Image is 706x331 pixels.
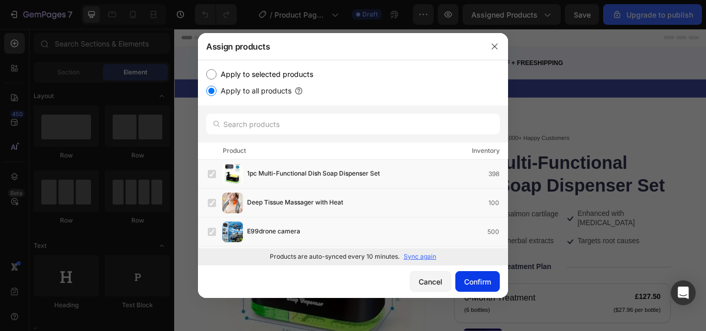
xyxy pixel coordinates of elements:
[487,227,508,237] div: 500
[236,33,244,42] div: 01
[263,42,271,47] p: MIN
[327,273,439,283] p: Choose Your Treatment Plan
[198,33,481,60] div: Assign products
[377,122,461,133] p: 122,000+ Happy Customers
[222,222,243,242] img: product-img
[338,307,421,322] p: 6-Month Treatment
[470,243,543,254] p: Targets root causes
[404,252,436,261] p: Sync again
[410,271,451,292] button: Cancel
[1,64,619,75] p: 🎁 LIMITED TIME - HAIR DAY SALE 🎁
[671,280,696,305] div: Open Intercom Messenger
[236,42,244,47] p: HRS
[223,146,246,156] div: Product
[326,141,579,197] h1: 1pc Multi-Functional Dish Soap Dispenser Set
[247,168,380,180] span: 1pc Multi-Functional Dish Soap Dispenser Set
[247,197,343,209] span: Deep Tissue Massager with Heat
[455,271,500,292] button: Confirm
[488,198,508,208] div: 100
[511,306,568,319] div: £127.50
[222,193,243,213] img: product-img
[217,68,313,81] label: Apply to selected products
[488,169,508,179] div: 398
[290,42,298,47] p: SEC
[470,211,578,232] p: Enhanced with [MEDICAL_DATA]
[263,33,271,42] div: 40
[315,35,619,45] p: Limited time:30% OFF + FREESHIPPING
[222,164,243,184] img: product-img
[419,276,442,287] div: Cancel
[198,60,508,265] div: />
[206,114,500,134] input: Search products
[290,33,298,42] div: 05
[464,276,491,287] div: Confirm
[247,226,300,238] span: E99drone camera
[217,85,291,97] label: Apply to all products
[342,243,442,254] p: Infused with herbal extracts
[472,146,500,156] div: Inventory
[270,252,400,261] p: Products are auto-synced every 10 minutes.
[342,211,448,222] p: Powered by salmon cartilage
